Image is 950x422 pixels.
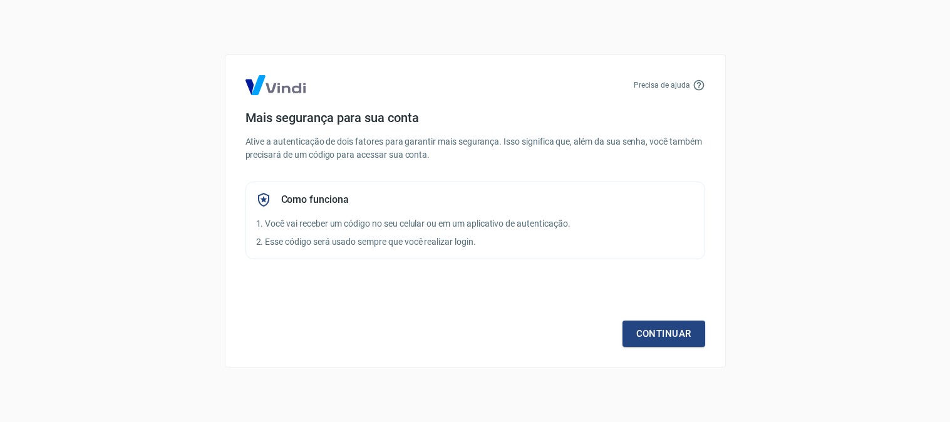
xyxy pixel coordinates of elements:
[245,110,705,125] h4: Mais segurança para sua conta
[281,193,349,206] h5: Como funciona
[634,80,689,91] p: Precisa de ajuda
[256,217,694,230] p: 1. Você vai receber um código no seu celular ou em um aplicativo de autenticação.
[256,235,694,249] p: 2. Esse código será usado sempre que você realizar login.
[245,75,306,95] img: Logo Vind
[245,135,705,162] p: Ative a autenticação de dois fatores para garantir mais segurança. Isso significa que, além da su...
[622,321,705,347] a: Continuar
